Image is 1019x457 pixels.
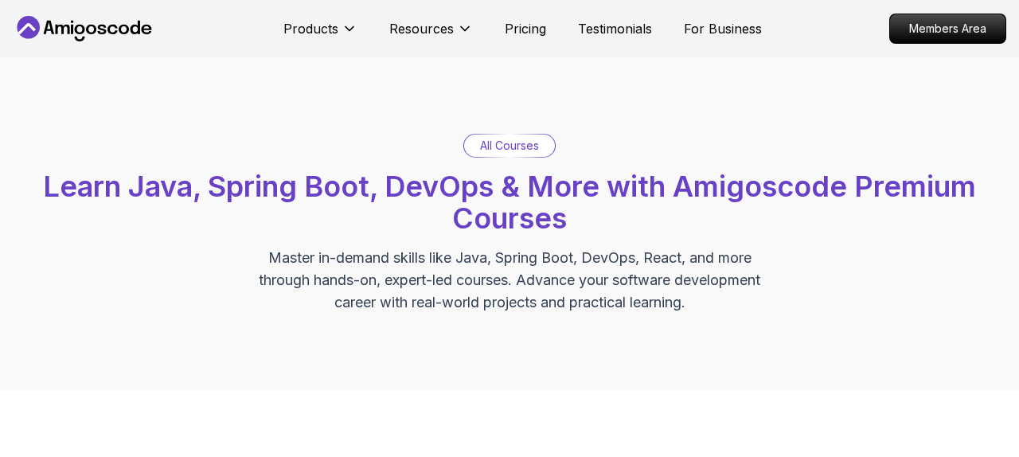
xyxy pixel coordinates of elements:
p: Master in-demand skills like Java, Spring Boot, DevOps, React, and more through hands-on, expert-... [242,247,777,314]
p: Members Area [890,14,1005,43]
button: Resources [389,19,473,51]
span: Learn Java, Spring Boot, DevOps & More with Amigoscode Premium Courses [43,169,976,236]
p: All Courses [480,138,539,154]
button: Products [283,19,357,51]
a: For Business [684,19,762,38]
a: Members Area [889,14,1006,44]
a: Testimonials [578,19,652,38]
p: Products [283,19,338,38]
a: Pricing [505,19,546,38]
p: Resources [389,19,454,38]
